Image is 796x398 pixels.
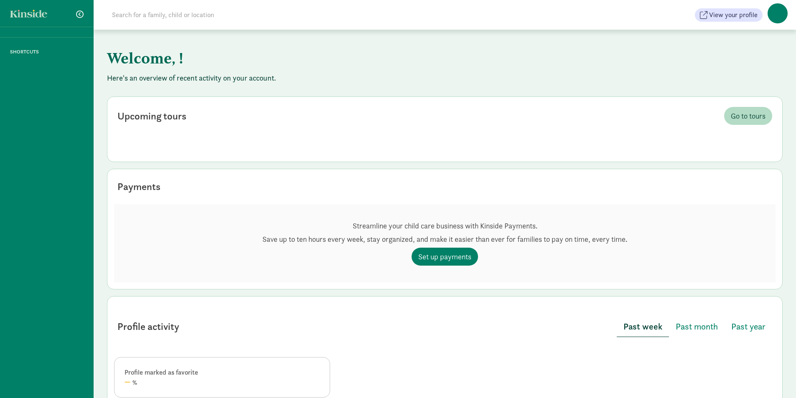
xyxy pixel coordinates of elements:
[725,317,772,337] button: Past year
[731,110,765,122] span: Go to tours
[623,320,662,333] span: Past week
[412,248,478,266] a: Set up payments
[709,10,758,20] span: View your profile
[731,320,765,333] span: Past year
[125,368,320,378] div: Profile marked as favorite
[676,320,718,333] span: Past month
[117,319,179,334] div: Profile activity
[695,8,763,22] button: View your profile
[262,221,627,231] p: Streamline your child care business with Kinside Payments.
[125,378,320,387] div: %
[107,7,341,23] input: Search for a family, child or location
[107,43,521,73] h1: Welcome, !
[107,73,783,83] p: Here's an overview of recent activity on your account.
[724,107,772,125] a: Go to tours
[117,109,186,124] div: Upcoming tours
[669,317,725,337] button: Past month
[617,317,669,337] button: Past week
[262,234,627,244] p: Save up to ten hours every week, stay organized, and make it easier than ever for families to pay...
[117,179,160,194] div: Payments
[418,251,471,262] span: Set up payments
